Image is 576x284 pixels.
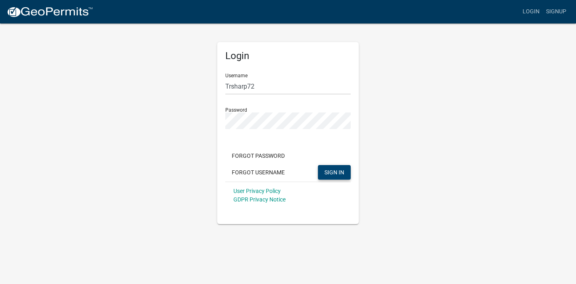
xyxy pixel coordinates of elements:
a: Login [519,4,543,19]
button: SIGN IN [318,165,351,180]
button: Forgot Password [225,148,291,163]
a: User Privacy Policy [233,188,281,194]
h5: Login [225,50,351,62]
a: Signup [543,4,570,19]
a: GDPR Privacy Notice [233,196,286,203]
button: Forgot Username [225,165,291,180]
span: SIGN IN [324,169,344,175]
